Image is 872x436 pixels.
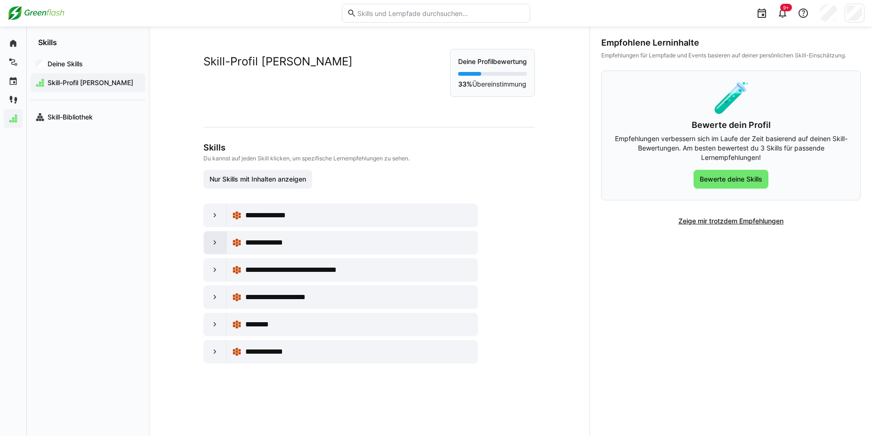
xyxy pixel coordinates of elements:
[694,170,768,189] button: Bewerte deine Skills
[613,82,849,112] div: 🧪
[208,174,307,184] span: Nur Skills mit Inhalten anzeigen
[783,5,789,10] span: 9+
[203,155,533,162] p: Du kannst auf jeden Skill klicken, um spezifische Lernempfehlungen zu sehen.
[601,38,861,48] div: Empfohlene Lerninhalte
[458,79,527,89] p: Übereinstimmung
[698,174,764,184] span: Bewerte deine Skills
[203,170,312,189] button: Nur Skills mit Inhalten anzeigen
[601,52,861,59] div: Empfehlungen für Lernpfade und Events basieren auf deiner persönlichen Skill-Einschätzung.
[677,216,785,226] span: Zeige mir trotzdem Empfehlungen
[203,143,533,153] h3: Skills
[672,212,790,230] button: Zeige mir trotzdem Empfehlungen
[46,78,140,87] span: Skill-Profil [PERSON_NAME]
[356,9,525,17] input: Skills und Lernpfade durchsuchen…
[458,80,472,88] strong: 33%
[613,120,849,130] h3: Bewerte dein Profil
[613,134,849,162] p: Empfehlungen verbessern sich im Laufe der Zeit basierend auf deinen Skill-Bewertungen. Am besten ...
[458,57,527,66] p: Deine Profilbewertung
[203,55,353,69] h2: Skill-Profil [PERSON_NAME]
